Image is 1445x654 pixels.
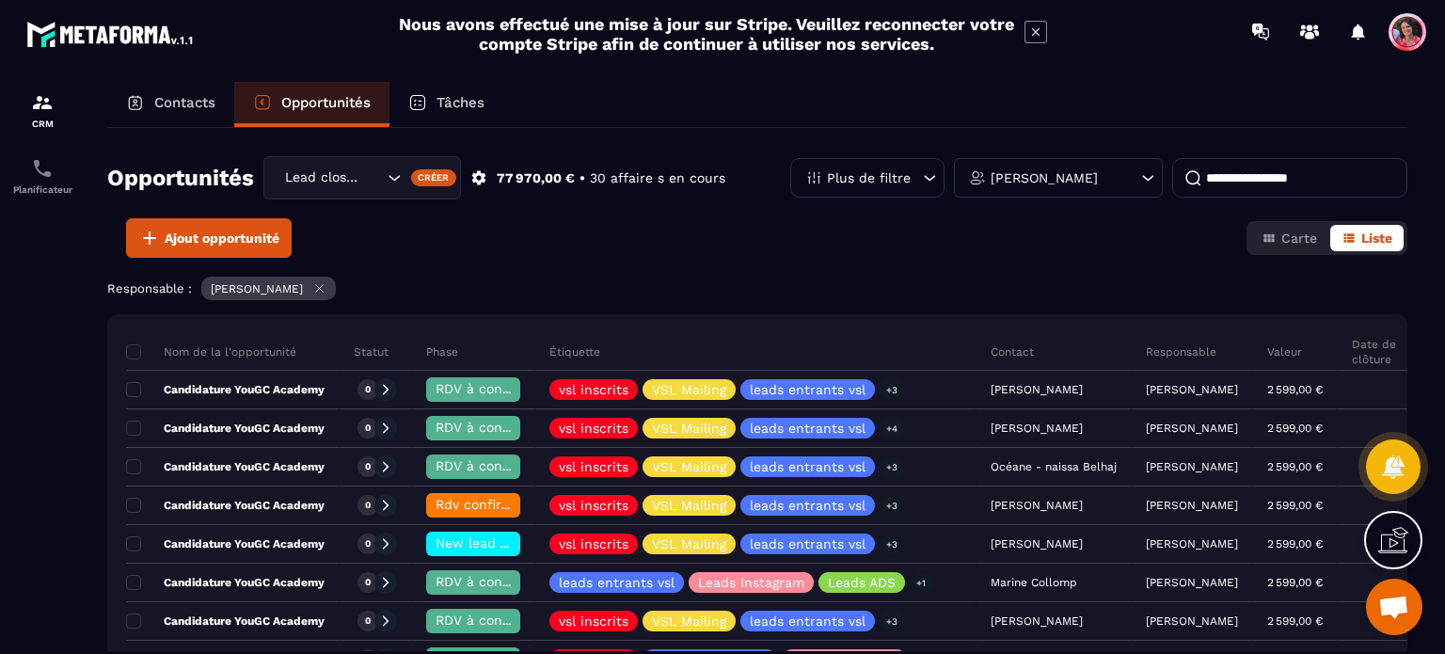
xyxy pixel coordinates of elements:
[126,575,325,590] p: Candidature YouGC Academy
[590,169,725,187] p: 30 affaire s en cours
[559,422,628,435] p: vsl inscrits
[1267,614,1323,628] p: 2 599,00 €
[281,94,371,111] p: Opportunités
[750,499,865,512] p: leads entrants vsl
[154,94,215,111] p: Contacts
[126,536,325,551] p: Candidature YouGC Academy
[1146,499,1238,512] p: [PERSON_NAME]
[1352,337,1429,367] p: Date de clôture
[436,535,600,550] span: New lead à RAPPELER 📞
[827,171,911,184] p: Plus de filtre
[31,91,54,114] img: formation
[750,460,865,473] p: leads entrants vsl
[1267,576,1323,589] p: 2 599,00 €
[426,344,458,359] p: Phase
[1267,383,1323,396] p: 2 599,00 €
[910,573,932,593] p: +1
[1267,499,1323,512] p: 2 599,00 €
[559,499,628,512] p: vsl inscrits
[26,17,196,51] img: logo
[365,499,371,512] p: 0
[437,94,484,111] p: Tâches
[365,383,371,396] p: 0
[1146,614,1238,628] p: [PERSON_NAME]
[652,383,726,396] p: VSL Mailing
[126,614,325,629] p: Candidature YouGC Academy
[880,419,904,439] p: +4
[263,156,461,199] div: Search for option
[1250,225,1328,251] button: Carte
[365,614,371,628] p: 0
[126,382,325,397] p: Candidature YouGC Academy
[354,344,389,359] p: Statut
[436,574,557,589] span: RDV à confimer ❓
[559,576,675,589] p: leads entrants vsl
[107,82,234,127] a: Contacts
[559,614,628,628] p: vsl inscrits
[750,383,865,396] p: leads entrants vsl
[126,459,325,474] p: Candidature YouGC Academy
[1366,579,1422,635] div: Ouvrir le chat
[559,537,628,550] p: vsl inscrits
[991,171,1098,184] p: [PERSON_NAME]
[1146,460,1238,473] p: [PERSON_NAME]
[31,157,54,180] img: scheduler
[389,82,503,127] a: Tâches
[880,496,904,516] p: +3
[5,119,80,129] p: CRM
[280,167,364,188] span: Lead closing
[652,614,726,628] p: VSL Mailing
[107,159,254,197] h2: Opportunités
[365,460,371,473] p: 0
[365,537,371,550] p: 0
[1330,225,1404,251] button: Liste
[5,143,80,209] a: schedulerschedulerPlanificateur
[126,421,325,436] p: Candidature YouGC Academy
[436,613,557,628] span: RDV à confimer ❓
[750,614,865,628] p: leads entrants vsl
[750,422,865,435] p: leads entrants vsl
[126,498,325,513] p: Candidature YouGC Academy
[126,344,296,359] p: Nom de la l'opportunité
[5,184,80,195] p: Planificateur
[1267,422,1323,435] p: 2 599,00 €
[1267,537,1323,550] p: 2 599,00 €
[365,422,371,435] p: 0
[436,497,542,512] span: Rdv confirmé ✅
[364,167,383,188] input: Search for option
[436,420,557,435] span: RDV à confimer ❓
[1281,231,1317,246] span: Carte
[365,576,371,589] p: 0
[652,537,726,550] p: VSL Mailing
[880,457,904,477] p: +3
[436,381,557,396] span: RDV à confimer ❓
[698,576,804,589] p: Leads Instagram
[652,499,726,512] p: VSL Mailing
[165,229,279,247] span: Ajout opportunité
[1361,231,1392,246] span: Liste
[1267,460,1323,473] p: 2 599,00 €
[880,380,904,400] p: +3
[652,422,726,435] p: VSL Mailing
[652,460,726,473] p: VSL Mailing
[107,281,192,295] p: Responsable :
[497,169,575,187] p: 77 970,00 €
[234,82,389,127] a: Opportunités
[750,537,865,550] p: leads entrants vsl
[1146,537,1238,550] p: [PERSON_NAME]
[126,218,292,258] button: Ajout opportunité
[880,534,904,554] p: +3
[1267,344,1302,359] p: Valeur
[991,344,1034,359] p: Contact
[436,458,557,473] span: RDV à confimer ❓
[580,169,585,187] p: •
[559,383,628,396] p: vsl inscrits
[211,282,303,295] p: [PERSON_NAME]
[880,612,904,631] p: +3
[1146,383,1238,396] p: [PERSON_NAME]
[549,344,600,359] p: Étiquette
[1146,344,1216,359] p: Responsable
[828,576,896,589] p: Leads ADS
[411,169,457,186] div: Créer
[5,77,80,143] a: formationformationCRM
